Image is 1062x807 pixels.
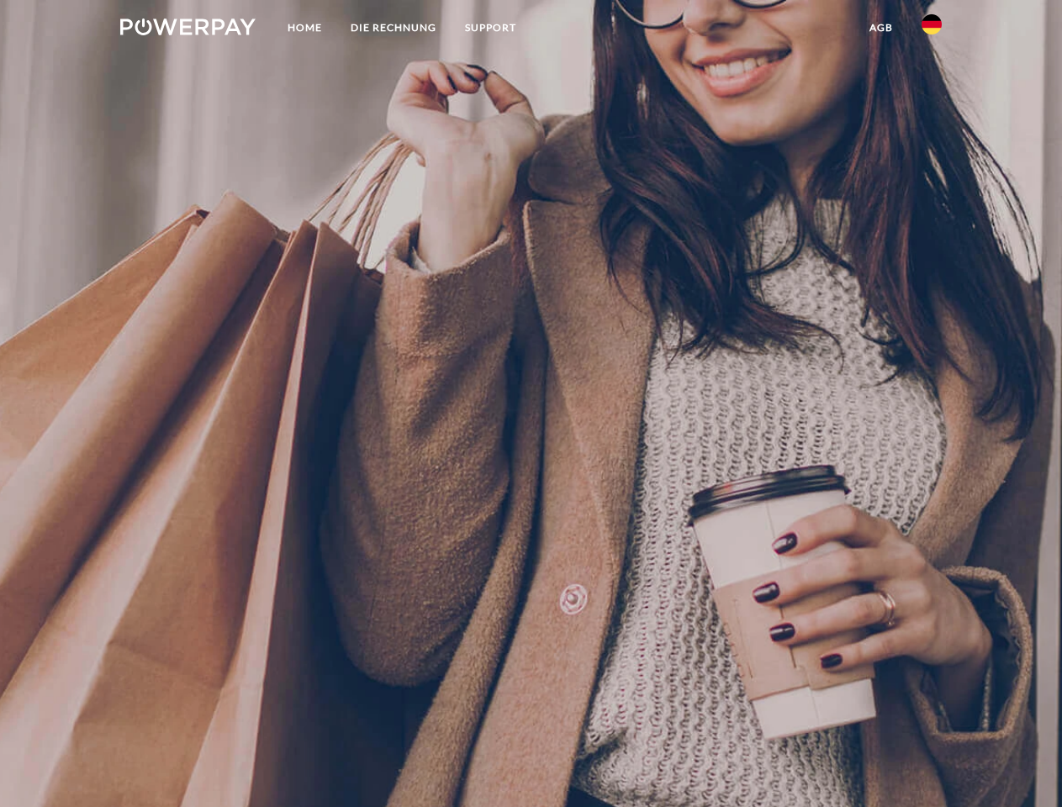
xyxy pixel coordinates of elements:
[922,14,942,34] img: de
[451,13,531,43] a: SUPPORT
[855,13,907,43] a: agb
[120,18,256,35] img: logo-powerpay-white.svg
[336,13,451,43] a: DIE RECHNUNG
[273,13,336,43] a: Home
